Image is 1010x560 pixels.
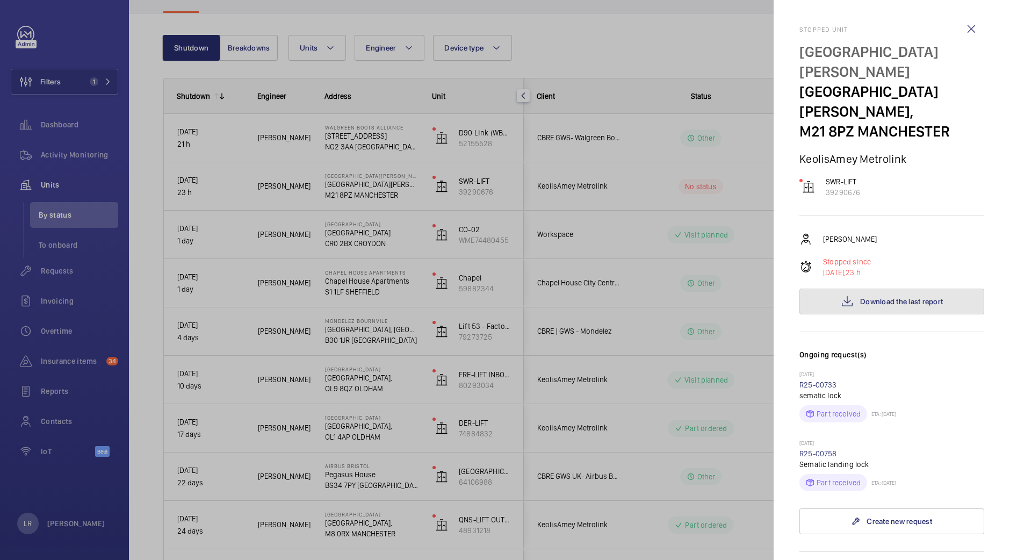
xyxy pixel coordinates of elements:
p: 39290676 [826,187,860,198]
p: KeolisAmey Metrolink [799,152,984,166]
h3: Ongoing request(s) [799,349,984,371]
a: R25-00733 [799,380,837,389]
p: Part received [817,477,861,488]
p: [GEOGRAPHIC_DATA][PERSON_NAME], [799,82,984,121]
p: [DATE] [799,440,984,448]
p: ETA: [DATE] [867,411,896,417]
img: elevator.svg [802,181,815,193]
button: Download the last report [799,289,984,314]
p: sematic lock [799,390,984,401]
p: Part received [817,408,861,419]
p: Stopped since [823,256,871,267]
h2: Stopped unit [799,26,984,33]
p: 23 h [823,267,871,278]
p: M21 8PZ MANCHESTER [799,121,984,141]
span: Download the last report [860,297,943,306]
span: [DATE], [823,268,846,277]
a: Create new request [799,508,984,534]
p: SWR-LIFT [826,176,860,187]
p: [DATE] [799,371,984,379]
a: R25-00758 [799,449,837,458]
p: Sematic landing lock [799,459,984,470]
p: [PERSON_NAME] [823,234,877,245]
p: [GEOGRAPHIC_DATA][PERSON_NAME] [799,42,984,82]
p: ETA: [DATE] [867,479,896,486]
